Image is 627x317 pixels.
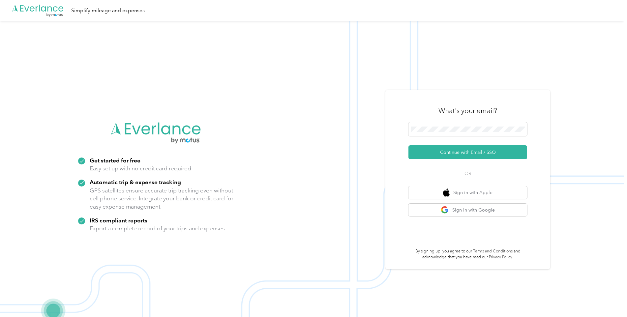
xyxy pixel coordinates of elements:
[90,157,140,164] strong: Get started for free
[489,255,512,260] a: Privacy Policy
[408,248,527,260] p: By signing up, you agree to our and acknowledge that you have read our .
[441,206,449,214] img: google logo
[438,106,497,115] h3: What's your email?
[456,170,479,177] span: OR
[90,179,181,186] strong: Automatic trip & expense tracking
[90,217,147,224] strong: IRS compliant reports
[408,186,527,199] button: apple logoSign in with Apple
[408,204,527,216] button: google logoSign in with Google
[473,249,513,254] a: Terms and Conditions
[90,187,234,211] p: GPS satellites ensure accurate trip tracking even without cell phone service. Integrate your bank...
[90,164,191,173] p: Easy set up with no credit card required
[408,145,527,159] button: Continue with Email / SSO
[90,224,226,233] p: Export a complete record of your trips and expenses.
[71,7,145,15] div: Simplify mileage and expenses
[443,188,450,197] img: apple logo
